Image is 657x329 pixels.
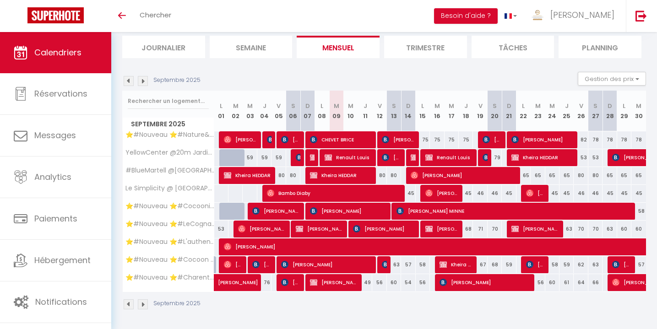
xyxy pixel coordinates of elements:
div: 80 [588,167,603,184]
abbr: L [421,102,424,110]
img: ... [531,8,544,22]
div: 63 [559,221,574,237]
div: 58 [545,256,559,273]
div: 45 [459,185,473,202]
span: Réservations [34,88,87,99]
abbr: S [593,102,597,110]
abbr: M [636,102,641,110]
div: 82 [574,131,588,148]
span: [PERSON_NAME] [411,167,515,184]
div: 70 [574,221,588,237]
abbr: V [378,102,382,110]
button: Gestion des prix [578,72,646,86]
th: 18 [459,91,473,131]
div: 63 [387,256,401,273]
span: Hébergement [34,254,91,266]
div: 59 [502,256,516,273]
div: 66 [588,274,603,291]
div: 59 [559,256,574,273]
abbr: J [565,102,569,110]
th: 08 [315,91,329,131]
th: 11 [358,91,372,131]
span: YellowCenter @20m Jardin Public [124,149,216,156]
abbr: M [449,102,454,110]
div: 45 [617,185,631,202]
th: 17 [445,91,459,131]
th: 10 [343,91,358,131]
span: [PERSON_NAME] [550,9,614,21]
th: 01 [214,91,228,131]
abbr: D [608,102,612,110]
div: 53 [588,149,603,166]
th: 28 [603,91,617,131]
abbr: J [263,102,266,110]
abbr: M [434,102,440,110]
th: 27 [588,91,603,131]
abbr: M [348,102,353,110]
span: Kheira HEDDAR [511,149,573,166]
span: ⭐️#Nouveau ⭐️#Nature&Beauty ⭐️#Biendormiracognac ⭐️ [124,131,216,138]
div: 46 [473,185,487,202]
div: 78 [617,131,631,148]
span: [PERSON_NAME] [511,220,559,237]
div: 59 [243,149,257,166]
span: Kheira HEDDAR [224,167,271,184]
span: [PERSON_NAME] [411,149,415,166]
div: 78 [588,131,603,148]
span: [PERSON_NAME] [310,202,386,220]
li: Journalier [122,36,205,58]
div: 62 [574,256,588,273]
th: 20 [488,91,502,131]
th: 05 [271,91,286,131]
div: 56 [372,274,386,291]
div: 75 [445,131,459,148]
span: [PERSON_NAME] [252,202,299,220]
span: ⭐️#Nouveau ⭐️#LeCognaçais ⭐️#Biendormiracognac⭐️ [124,221,216,227]
span: ⭐️#Nouveau ⭐️#L'authentique ⭐️#Biendormiracognac ⭐️ [124,238,216,245]
div: 45 [502,185,516,202]
div: 68 [459,221,473,237]
th: 13 [387,91,401,131]
th: 30 [631,91,646,131]
abbr: V [277,102,281,110]
abbr: M [549,102,555,110]
th: 19 [473,91,487,131]
div: 60 [387,274,401,291]
div: 45 [631,185,646,202]
li: Planning [559,36,641,58]
span: [PERSON_NAME] [310,274,357,291]
span: CHEVET BRICE [310,131,371,148]
li: Semaine [210,36,293,58]
a: [PERSON_NAME] [214,274,228,291]
abbr: S [493,102,497,110]
div: 53 [214,221,228,237]
span: SCLEVELCY Ndolo [267,131,271,148]
div: 56 [531,274,545,291]
div: 65 [559,167,574,184]
span: [PERSON_NAME] [483,131,501,148]
span: Kheira HEDDAR [310,167,371,184]
span: Renault Louis [325,149,372,166]
abbr: S [392,102,396,110]
div: 80 [372,167,386,184]
div: 78 [603,131,617,148]
span: Paiements [34,213,77,224]
th: 15 [416,91,430,131]
p: Septembre 2025 [153,76,201,85]
span: Notifications [35,296,87,307]
div: 65 [603,167,617,184]
div: 67 [473,256,487,273]
th: 25 [559,91,574,131]
abbr: L [623,102,625,110]
span: [PERSON_NAME] [224,131,257,148]
div: 60 [545,274,559,291]
span: Bambo Diaby [267,184,399,202]
div: 68 [488,256,502,273]
span: Le Simplicity @ [GEOGRAPHIC_DATA] [124,185,216,192]
abbr: D [507,102,511,110]
div: 75 [459,131,473,148]
div: 45 [603,185,617,202]
div: 65 [516,167,531,184]
div: 75 [416,131,430,148]
span: [PERSON_NAME] [425,220,458,237]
